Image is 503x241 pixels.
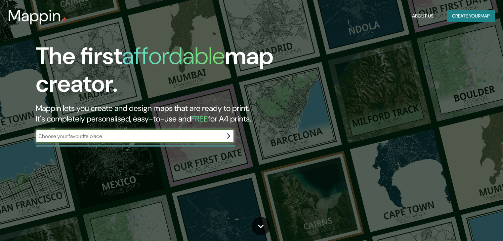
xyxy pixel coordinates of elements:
h5: FREE [191,114,208,124]
input: Choose your favourite place [36,132,221,140]
button: About Us [409,10,436,22]
h1: The first map creator. [36,42,287,103]
h2: Mappin lets you create and design maps that are ready to print. It's completely personalised, eas... [36,103,287,124]
h1: affordable [122,41,225,71]
img: mappin-pin [61,17,66,22]
h3: Mappin [8,7,61,25]
button: Create yourmap [447,10,495,22]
